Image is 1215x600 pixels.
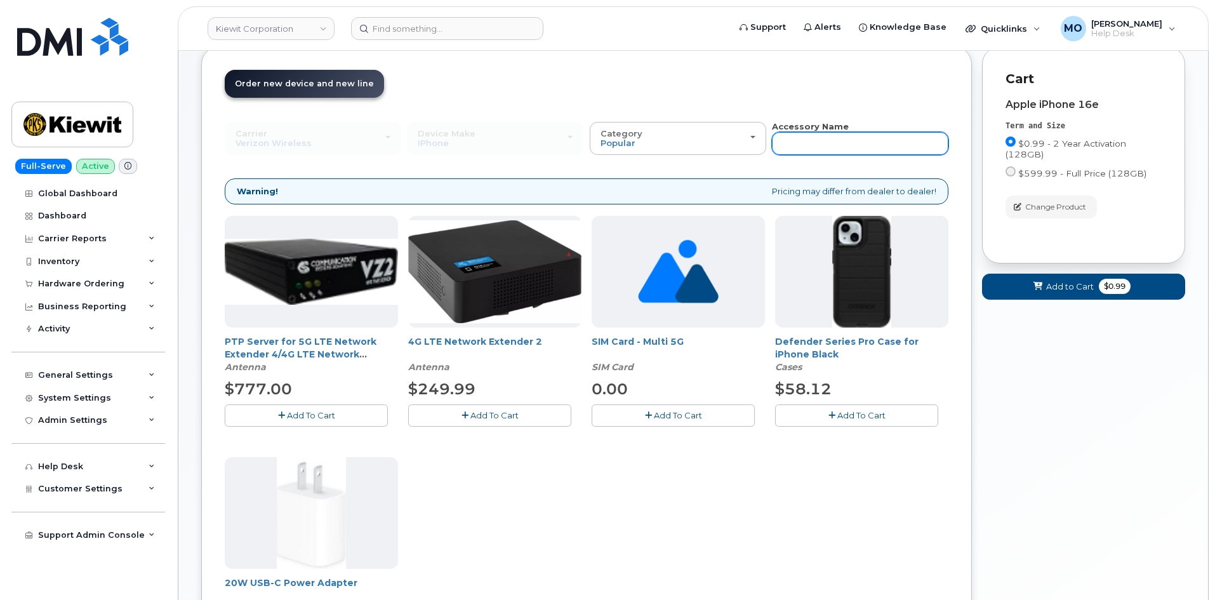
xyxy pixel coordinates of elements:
[832,216,892,328] img: defenderiphone14.png
[982,274,1185,300] button: Add to Cart $0.99
[775,336,919,360] a: Defender Series Pro Case for iPhone Black
[592,380,628,398] span: 0.00
[731,15,795,40] a: Support
[814,21,841,34] span: Alerts
[1006,196,1097,218] button: Change Product
[638,216,719,328] img: no_image_found-2caef05468ed5679b831cfe6fc140e25e0c280774317ffc20a367ab7fd17291e.png
[225,361,266,373] em: Antenna
[957,16,1049,41] div: Quicklinks
[1099,279,1131,294] span: $0.99
[225,404,388,427] button: Add To Cart
[1046,281,1094,293] span: Add to Cart
[1006,138,1126,159] span: $0.99 - 2 Year Activation (128GB)
[1025,201,1086,213] span: Change Product
[837,410,886,420] span: Add To Cart
[795,15,850,40] a: Alerts
[601,138,635,148] span: Popular
[408,336,542,347] a: 4G LTE Network Extender 2
[237,185,278,197] strong: Warning!
[1091,18,1162,29] span: [PERSON_NAME]
[287,410,335,420] span: Add To Cart
[1160,545,1205,590] iframe: Messenger Launcher
[775,361,802,373] em: Cases
[235,79,374,88] span: Order new device and new line
[225,577,357,589] a: 20W USB-C Power Adapter
[208,17,335,40] a: Kiewit Corporation
[592,404,755,427] button: Add To Cart
[1006,166,1016,177] input: $599.99 - Full Price (128GB)
[1006,137,1016,147] input: $0.99 - 2 Year Activation (128GB)
[592,336,684,347] a: SIM Card - Multi 5G
[225,335,398,373] div: PTP Server for 5G LTE Network Extender 4/4G LTE Network Extender 3
[277,457,346,569] img: apple20w.jpg
[750,21,786,34] span: Support
[470,410,519,420] span: Add To Cart
[775,404,938,427] button: Add To Cart
[408,335,581,373] div: 4G LTE Network Extender 2
[408,361,449,373] em: Antenna
[225,239,398,305] img: Casa_Sysem.png
[408,380,475,398] span: $249.99
[408,404,571,427] button: Add To Cart
[981,23,1027,34] span: Quicklinks
[592,335,765,373] div: SIM Card - Multi 5G
[775,335,948,373] div: Defender Series Pro Case for iPhone Black
[590,122,766,155] button: Category Popular
[1091,29,1162,39] span: Help Desk
[654,410,702,420] span: Add To Cart
[1006,121,1162,131] div: Term and Size
[1052,16,1185,41] div: Mark Oyekunie
[225,178,948,204] div: Pricing may differ from dealer to dealer!
[225,380,292,398] span: $777.00
[772,121,849,131] strong: Accessory Name
[850,15,955,40] a: Knowledge Base
[592,361,634,373] em: SIM Card
[870,21,946,34] span: Knowledge Base
[601,128,642,138] span: Category
[1018,168,1146,178] span: $599.99 - Full Price (128GB)
[1064,21,1082,36] span: MO
[225,336,376,373] a: PTP Server for 5G LTE Network Extender 4/4G LTE Network Extender 3
[775,380,832,398] span: $58.12
[408,220,581,323] img: 4glte_extender.png
[1006,70,1162,88] p: Cart
[1006,99,1162,110] div: Apple iPhone 16e
[351,17,543,40] input: Find something...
